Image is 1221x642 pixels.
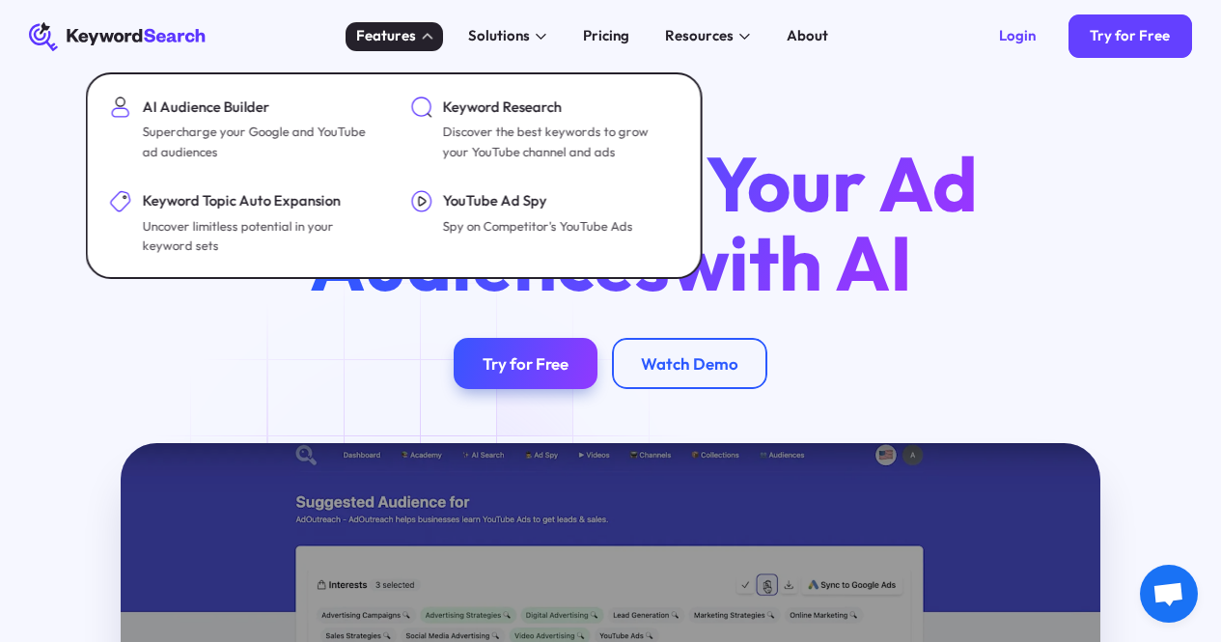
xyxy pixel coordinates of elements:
div: Supercharge your Google and YouTube ad audiences [142,122,374,161]
div: YouTube Ad Spy [443,190,633,212]
span: with AI [670,214,912,311]
h1: Supercharge Your Ad Audiences [211,145,1009,302]
div: Try for Free [483,353,569,374]
div: About [787,25,828,47]
div: AI Audience Builder [142,97,374,119]
a: Login [978,14,1058,58]
a: Pricing [572,22,641,51]
div: Login [999,27,1036,45]
nav: Features [86,72,703,279]
a: Keyword ResearchDiscover the best keywords to grow your YouTube channel and ads [400,85,690,172]
a: AI Audience BuilderSupercharge your Google and YouTube ad audiences [98,85,389,172]
div: Spy on Competitor's YouTube Ads [443,216,633,237]
a: About [776,22,840,51]
a: Try for Free [1068,14,1192,58]
div: Keyword Topic Auto Expansion [142,190,374,212]
div: Keyword Research [443,97,675,119]
div: Open chat [1140,565,1198,623]
a: Try for Free [454,338,597,389]
div: Try for Free [1090,27,1170,45]
div: Watch Demo [641,353,738,374]
div: Resources [665,25,734,47]
div: Pricing [583,25,629,47]
div: Solutions [468,25,530,47]
div: Uncover limitless potential in your keyword sets [142,216,374,256]
a: Keyword Topic Auto ExpansionUncover limitless potential in your keyword sets [98,180,389,266]
div: Features [356,25,416,47]
a: YouTube Ad SpySpy on Competitor's YouTube Ads [400,180,690,266]
div: Discover the best keywords to grow your YouTube channel and ads [443,122,675,161]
